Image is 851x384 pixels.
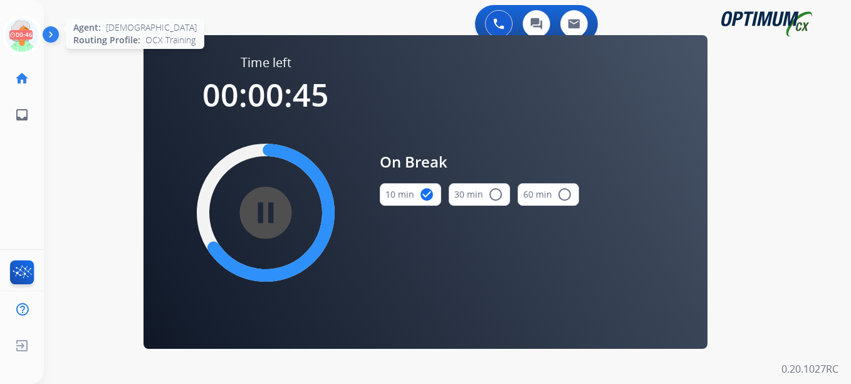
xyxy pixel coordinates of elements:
[202,73,329,116] span: 00:00:45
[518,183,579,206] button: 60 min
[380,151,579,173] span: On Break
[73,34,140,46] span: Routing Profile:
[419,187,434,202] mat-icon: check_circle
[557,187,572,202] mat-icon: radio_button_unchecked
[258,205,273,220] mat-icon: pause_circle_filled
[14,71,29,86] mat-icon: home
[380,183,441,206] button: 10 min
[14,107,29,122] mat-icon: inbox
[449,183,510,206] button: 30 min
[73,21,101,34] span: Agent:
[106,21,197,34] span: [DEMOGRAPHIC_DATA]
[488,187,503,202] mat-icon: radio_button_unchecked
[145,34,196,46] span: OCX Training
[781,361,838,376] p: 0.20.1027RC
[241,54,291,72] span: Time left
